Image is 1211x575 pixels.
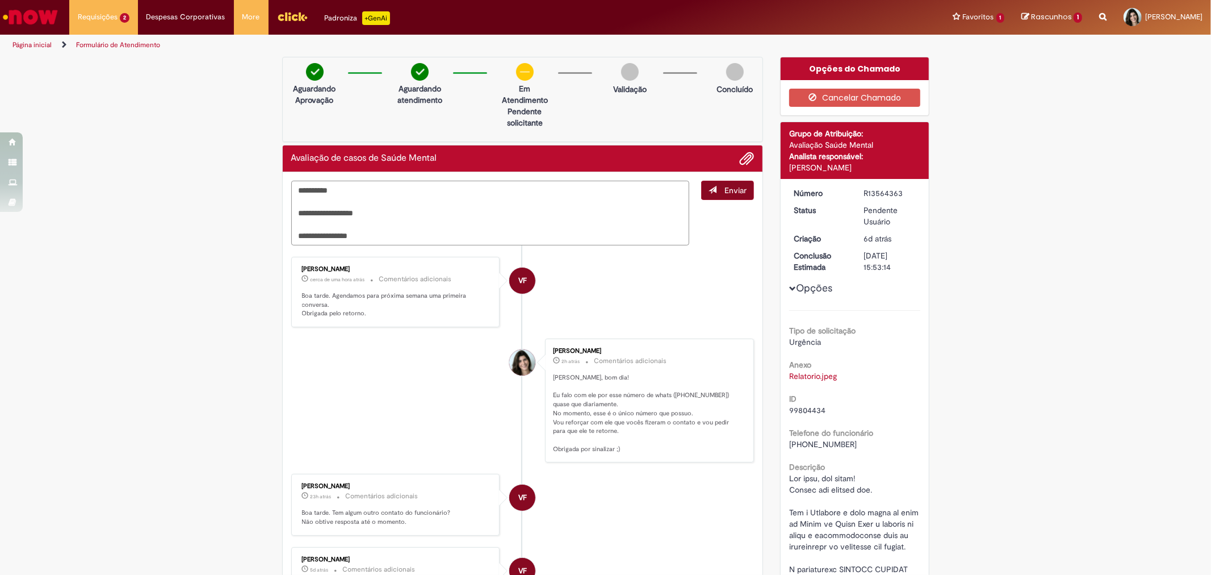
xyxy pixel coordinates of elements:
small: Comentários adicionais [346,491,418,501]
span: Requisições [78,11,118,23]
img: circle-minus.png [516,63,534,81]
time: 30/09/2025 11:40:17 [561,358,580,365]
div: Vivian FachiniDellagnezzeBordin [509,268,535,294]
div: [PERSON_NAME] [302,483,491,490]
div: Padroniza [325,11,390,25]
h2: Avaliação de casos de Saúde Mental Histórico de tíquete [291,153,437,164]
dt: Status [785,205,855,216]
span: Despesas Corporativas [146,11,225,23]
b: Anexo [789,360,811,370]
b: Telefone do funcionário [789,428,873,438]
span: 2h atrás [561,358,580,365]
span: 6d atrás [864,234,891,244]
dt: Conclusão Estimada [785,250,855,273]
span: More [242,11,260,23]
p: Concluído [716,84,753,95]
b: Descrição [789,462,825,472]
p: +GenAi [362,11,390,25]
div: Opções do Chamado [781,57,929,80]
time: 29/09/2025 15:03:39 [311,493,332,500]
p: Aguardando atendimento [392,83,447,106]
span: 1 [1074,13,1082,23]
img: ServiceNow [1,6,60,28]
img: check-circle-green.png [306,63,324,81]
a: Rascunhos [1021,12,1082,23]
div: [PERSON_NAME] [553,348,742,355]
p: [PERSON_NAME], bom dia! Eu falo com ele por esse número de whats ([PHONE_NUMBER]) quase que diari... [553,373,742,453]
div: [DATE] 15:53:14 [864,250,916,273]
div: [PERSON_NAME] [302,556,491,563]
img: check-circle-green.png [411,63,429,81]
p: Boa tarde. Tem algum outro contato do funcionário? Não obtive resposta até o momento. [302,509,491,526]
img: click_logo_yellow_360x200.png [277,8,308,25]
img: img-circle-grey.png [726,63,744,81]
span: VF [518,484,527,511]
time: 24/09/2025 17:16:17 [864,234,891,244]
div: R13564363 [864,188,916,199]
span: [PERSON_NAME] [1145,12,1202,22]
small: Comentários adicionais [379,274,452,284]
div: Analista responsável: [789,151,920,162]
img: img-circle-grey.png [621,63,639,81]
small: Comentários adicionais [343,565,416,574]
ul: Trilhas de página [9,35,799,56]
b: ID [789,394,797,404]
div: Avaliação Saúde Mental [789,139,920,151]
div: [PERSON_NAME] [302,266,491,273]
p: Pendente solicitante [497,106,552,128]
p: Em Atendimento [497,83,552,106]
div: Danaiele Gomes Patrao [509,349,535,376]
div: Grupo de Atribuição: [789,128,920,139]
small: Comentários adicionais [594,356,667,366]
div: [PERSON_NAME] [789,162,920,173]
button: Adicionar anexos [739,151,754,166]
dt: Criação [785,233,855,244]
p: Aguardando Aprovação [287,83,342,106]
button: Cancelar Chamado [789,89,920,107]
span: 2 [120,13,129,23]
time: 30/09/2025 13:00:44 [311,276,365,283]
span: 99804434 [789,405,826,415]
span: Rascunhos [1031,11,1072,22]
textarea: Digite sua mensagem aqui... [291,181,690,245]
span: 5d atrás [311,566,329,573]
span: cerca de uma hora atrás [311,276,365,283]
a: Download de Relatorio.jpeg [789,371,837,381]
dt: Número [785,188,855,199]
a: Página inicial [12,40,52,49]
div: 24/09/2025 17:16:17 [864,233,916,244]
div: Vivian FachiniDellagnezzeBordin [509,485,535,511]
span: 23h atrás [311,493,332,500]
span: Enviar [724,185,747,195]
p: Validação [613,84,647,95]
span: VF [518,267,527,294]
span: [PHONE_NUMBER] [789,439,857,449]
p: Boa tarde. Agendamos para próxima semana uma primeira conversa. Obrigada pelo retorno. [302,291,491,318]
button: Enviar [701,181,754,200]
span: 1 [996,13,1005,23]
span: Urgência [789,337,821,347]
time: 25/09/2025 16:40:45 [311,566,329,573]
span: Favoritos [963,11,994,23]
a: Formulário de Atendimento [76,40,160,49]
div: Pendente Usuário [864,205,916,227]
b: Tipo de solicitação [789,326,856,336]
